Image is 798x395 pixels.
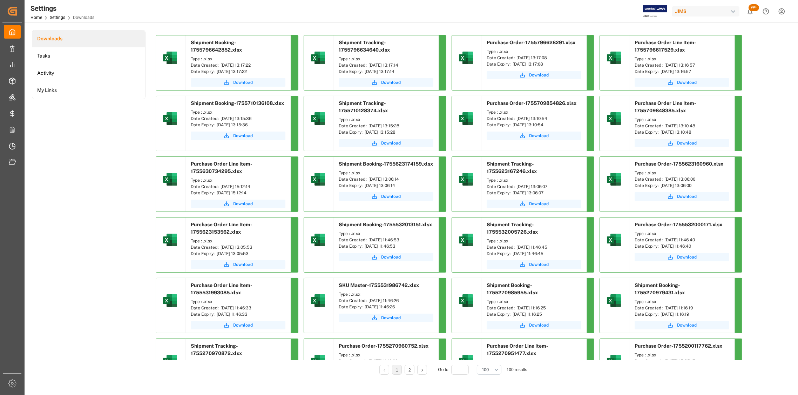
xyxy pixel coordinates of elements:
[635,116,729,123] div: Type : .xlsx
[379,365,389,375] li: Previous Page
[310,171,326,188] img: microsoft-excel-2019--v1.png
[339,253,433,261] button: Download
[635,352,729,358] div: Type : .xlsx
[677,322,697,328] span: Download
[162,110,178,127] img: microsoft-excel-2019--v1.png
[32,65,145,82] a: Activity
[487,282,538,295] span: Shipment Booking-1755270985955.xlsx
[339,78,433,87] a: Download
[339,123,433,129] div: Date Created : [DATE] 13:15:28
[381,315,401,321] span: Download
[606,292,622,309] img: microsoft-excel-2019--v1.png
[339,297,433,304] div: Date Created : [DATE] 11:46:26
[339,161,433,167] span: Shipment Booking-1755623174159.xlsx
[458,49,474,66] img: microsoft-excel-2019--v1.png
[191,40,242,53] span: Shipment Booking-1755796642852.xlsx
[606,49,622,66] img: microsoft-excel-2019--v1.png
[339,192,433,201] button: Download
[408,368,411,373] a: 2
[487,183,581,190] div: Date Created : [DATE] 13:06:07
[191,222,252,235] span: Purchase Order Line Item-1755623153562.xlsx
[339,358,433,364] div: Date Created : [DATE] 11:16:00
[339,100,388,113] span: Shipment Tracking-1755710128374.xlsx
[191,122,285,128] div: Date Expiry : [DATE] 13:15:36
[677,254,697,260] span: Download
[635,139,729,147] button: Download
[339,116,433,123] div: Type : .xlsx
[339,304,433,310] div: Date Expiry : [DATE] 11:46:26
[458,292,474,309] img: microsoft-excel-2019--v1.png
[233,79,253,86] span: Download
[162,353,178,370] img: microsoft-excel-2019--v1.png
[635,161,723,167] span: Purchase Order-1755623160960.xlsx
[191,177,285,183] div: Type : .xlsx
[191,359,285,366] div: Type : .xlsx
[339,230,433,237] div: Type : .xlsx
[458,171,474,188] img: microsoft-excel-2019--v1.png
[487,71,581,79] button: Download
[635,68,729,75] div: Date Expiry : [DATE] 13:16:57
[339,56,433,62] div: Type : .xlsx
[529,201,549,207] span: Download
[396,368,398,373] a: 1
[635,237,729,243] div: Date Created : [DATE] 11:46:40
[191,260,285,269] a: Download
[191,100,284,106] span: Shipment Booking-1755710136108.xlsx
[487,190,581,196] div: Date Expiry : [DATE] 13:06:07
[31,3,94,14] div: Settings
[191,299,285,305] div: Type : .xlsx
[458,353,474,370] img: microsoft-excel-2019--v1.png
[191,250,285,257] div: Date Expiry : [DATE] 13:05:53
[635,343,722,349] span: Purchase Order-1755200117762.xlsx
[672,6,739,16] div: JIMS
[339,40,390,53] span: Shipment Tracking-1755796634640.xlsx
[191,78,285,87] a: Download
[529,72,549,78] span: Download
[310,292,326,309] img: microsoft-excel-2019--v1.png
[529,133,549,139] span: Download
[635,321,729,329] a: Download
[487,238,581,244] div: Type : .xlsx
[162,49,178,66] img: microsoft-excel-2019--v1.png
[339,68,433,75] div: Date Expiry : [DATE] 13:17:14
[487,359,581,366] div: Type : .xlsx
[32,47,145,65] a: Tasks
[233,133,253,139] span: Download
[191,68,285,75] div: Date Expiry : [DATE] 13:17:22
[381,193,401,200] span: Download
[635,78,729,87] a: Download
[339,182,433,189] div: Date Expiry : [DATE] 13:06:14
[191,321,285,329] a: Download
[392,365,402,375] li: 1
[487,343,548,356] span: Purchase Order Line Item-1755270951477.xlsx
[635,123,729,129] div: Date Created : [DATE] 13:10:48
[487,55,581,61] div: Date Created : [DATE] 13:17:08
[32,30,145,47] a: Downloads
[635,253,729,261] button: Download
[635,62,729,68] div: Date Created : [DATE] 13:16:57
[529,322,549,328] span: Download
[310,110,326,127] img: microsoft-excel-2019--v1.png
[482,367,489,373] span: 100
[487,311,581,317] div: Date Expiry : [DATE] 11:16:25
[487,122,581,128] div: Date Expiry : [DATE] 13:10:54
[487,132,581,140] button: Download
[477,365,501,375] button: open menu
[191,132,285,140] button: Download
[672,5,742,18] button: JIMS
[191,190,285,196] div: Date Expiry : [DATE] 15:12:14
[191,282,252,295] span: Purchase Order Line Item-1755531993085.xlsx
[191,115,285,122] div: Date Created : [DATE] 13:15:36
[191,343,242,356] span: Shipment Tracking-1755270970872.xlsx
[32,82,145,99] li: My Links
[339,314,433,322] a: Download
[635,299,729,305] div: Type : .xlsx
[487,200,581,208] a: Download
[635,170,729,176] div: Type : .xlsx
[606,171,622,188] img: microsoft-excel-2019--v1.png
